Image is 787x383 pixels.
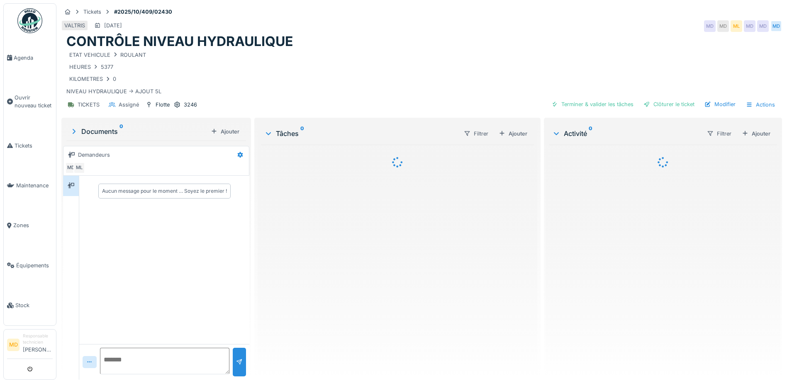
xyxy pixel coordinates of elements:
[7,333,53,359] a: MD Responsable technicien[PERSON_NAME]
[207,126,243,137] div: Ajouter
[7,339,19,351] li: MD
[15,142,53,150] span: Tickets
[738,128,774,139] div: Ajouter
[717,20,729,32] div: MD
[73,162,85,174] div: ML
[119,101,139,109] div: Assigné
[184,101,197,109] div: 3246
[104,22,122,29] div: [DATE]
[731,20,742,32] div: ML
[66,50,777,96] div: NIVEAU HYDRAULIQUE -> AJOUT 5L
[495,128,531,139] div: Ajouter
[17,8,42,33] img: Badge_color-CXgf-gQk.svg
[16,182,53,189] span: Maintenance
[16,262,53,269] span: Équipements
[14,54,53,62] span: Agenda
[65,162,77,174] div: MD
[704,20,716,32] div: MD
[4,38,56,78] a: Agenda
[4,245,56,285] a: Équipements
[770,20,782,32] div: MD
[15,301,53,309] span: Stock
[111,8,175,16] strong: #2025/10/409/02430
[102,187,227,195] div: Aucun message pour le moment … Soyez le premier !
[701,99,739,110] div: Modifier
[23,333,53,346] div: Responsable technicien
[460,128,492,140] div: Filtrer
[4,286,56,325] a: Stock
[548,99,637,110] div: Terminer & valider les tâches
[119,126,123,136] sup: 0
[69,63,113,71] div: HEURES 5377
[15,94,53,109] span: Ouvrir nouveau ticket
[703,128,735,140] div: Filtrer
[64,22,85,29] div: VALTRIS
[640,99,698,110] div: Clôturer le ticket
[744,20,755,32] div: MD
[742,99,779,111] div: Actions
[23,333,53,357] li: [PERSON_NAME]
[78,101,100,109] div: TICKETS
[589,128,592,138] sup: 0
[13,221,53,229] span: Zones
[4,126,56,165] a: Tickets
[70,126,207,136] div: Documents
[264,128,457,138] div: Tâches
[66,34,293,49] h1: CONTRÔLE NIVEAU HYDRAULIQUE
[552,128,700,138] div: Activité
[69,51,146,59] div: ETAT VEHICULE ROULANT
[83,8,101,16] div: Tickets
[156,101,170,109] div: Flotte
[4,206,56,245] a: Zones
[300,128,304,138] sup: 0
[4,78,56,126] a: Ouvrir nouveau ticket
[4,165,56,205] a: Maintenance
[757,20,769,32] div: MD
[69,75,116,83] div: KILOMETRES 0
[78,151,110,159] div: Demandeurs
